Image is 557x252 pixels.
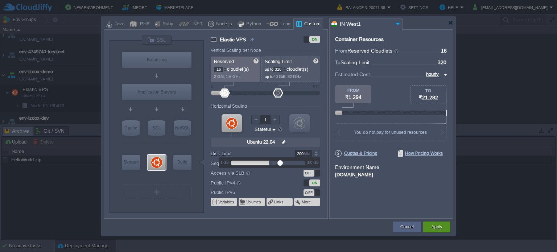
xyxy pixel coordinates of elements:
[400,223,414,231] button: Cancel
[309,36,320,43] div: ON
[148,120,165,136] div: SQL Databases
[302,199,311,205] button: More
[160,19,173,30] div: Ruby
[410,88,446,93] div: TO
[148,155,166,170] div: Elastic VPS
[335,37,384,42] div: Container Resources
[302,19,321,30] div: Custom
[431,223,442,231] button: Apply
[265,74,273,79] span: up to
[122,155,140,170] div: Storage Containers
[122,52,191,68] div: Load Balancer
[173,155,191,170] div: Build Node
[304,170,314,177] div: OFF
[211,169,284,177] label: Access via SLB
[265,67,273,71] span: up to
[218,199,235,205] button: Variables
[112,19,124,30] div: Java
[122,52,191,68] div: Balancing
[246,199,262,205] button: Volumes
[138,19,150,30] div: PHP
[304,150,311,157] div: GB
[148,120,165,136] div: SQL
[335,150,377,157] span: Quotas & Pricing
[335,59,341,65] span: To
[211,159,284,167] label: Sequential restart delay
[214,65,258,72] p: cloudlet(s)
[309,179,320,186] div: ON
[345,94,362,100] span: ₹1.294
[122,155,140,169] div: Storage
[304,189,314,196] div: OFF
[335,70,370,78] span: Estimated Cost
[211,150,284,157] label: Disk Limit
[122,185,191,199] div: Create New Layer
[274,199,284,205] button: Links
[438,59,446,65] span: 320
[335,171,447,177] div: [DOMAIN_NAME]
[211,179,284,187] label: Public IPv4
[313,84,319,89] div: 512
[335,88,371,92] div: FROM
[219,161,231,165] div: 1 GB
[305,161,320,165] div: 300 GB
[419,95,438,100] span: ₹21.282
[122,84,191,100] div: Application Servers
[173,155,191,169] div: Build
[278,19,290,30] div: Lang
[214,74,241,79] span: 2 GiB, 1.6 GHz
[335,164,379,170] label: Environment Name
[211,84,213,89] div: 0
[244,19,261,30] div: Python
[273,74,301,79] span: 40 GiB, 32 GHz
[122,120,140,136] div: Cache
[265,65,318,72] p: cloudlet(s)
[174,120,191,136] div: NoSQL Databases
[341,59,370,65] span: Scaling Limit
[211,189,284,196] label: Public IPv6
[214,59,234,64] span: Reserved
[174,120,191,136] div: NoSQL
[347,48,399,54] span: Reserved Cloudlets
[398,150,443,157] span: How Pricing Works
[211,104,249,109] div: Horizontal Scaling
[211,48,263,53] div: Vertical Scaling per Node
[441,48,447,54] span: 16
[335,48,347,54] span: From
[265,59,292,64] span: Scaling Limit
[214,19,232,30] div: Node.js
[190,19,203,30] div: .NET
